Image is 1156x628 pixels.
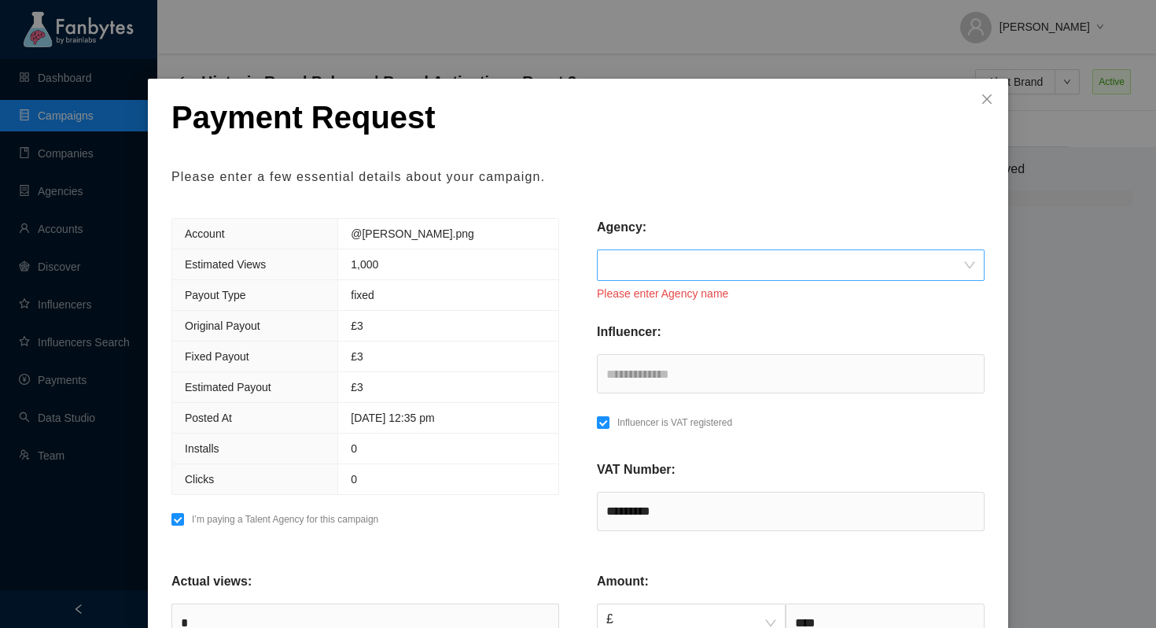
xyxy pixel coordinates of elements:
[351,227,474,240] span: @[PERSON_NAME].png
[351,412,434,424] span: [DATE] 12:35 pm
[185,412,232,424] span: Posted At
[351,473,357,486] span: 0
[351,289,374,301] span: fixed
[185,258,266,271] span: Estimated Views
[351,350,363,363] span: £3
[192,512,378,527] p: I’m paying a Talent Agency for this campaign
[171,572,252,591] p: Actual views:
[185,289,246,301] span: Payout Type
[597,572,649,591] p: Amount:
[185,350,249,363] span: Fixed Payout
[185,320,260,332] span: Original Payout
[185,473,214,486] span: Clicks
[966,79,1008,121] button: Close
[351,258,378,271] span: 1,000
[351,442,357,455] span: 0
[171,98,985,136] p: Payment Request
[981,93,993,105] span: close
[171,168,985,187] p: Please enter a few essential details about your campaign.
[185,381,271,393] span: Estimated Payout
[351,320,363,332] span: £ 3
[185,442,219,455] span: Installs
[597,285,985,302] p: Please enter Agency name
[617,415,732,430] p: Influencer is VAT registered
[597,323,661,342] p: Influencer:
[597,460,676,479] p: VAT Number:
[185,227,225,240] span: Account
[351,381,363,393] span: £3
[597,218,646,237] p: Agency:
